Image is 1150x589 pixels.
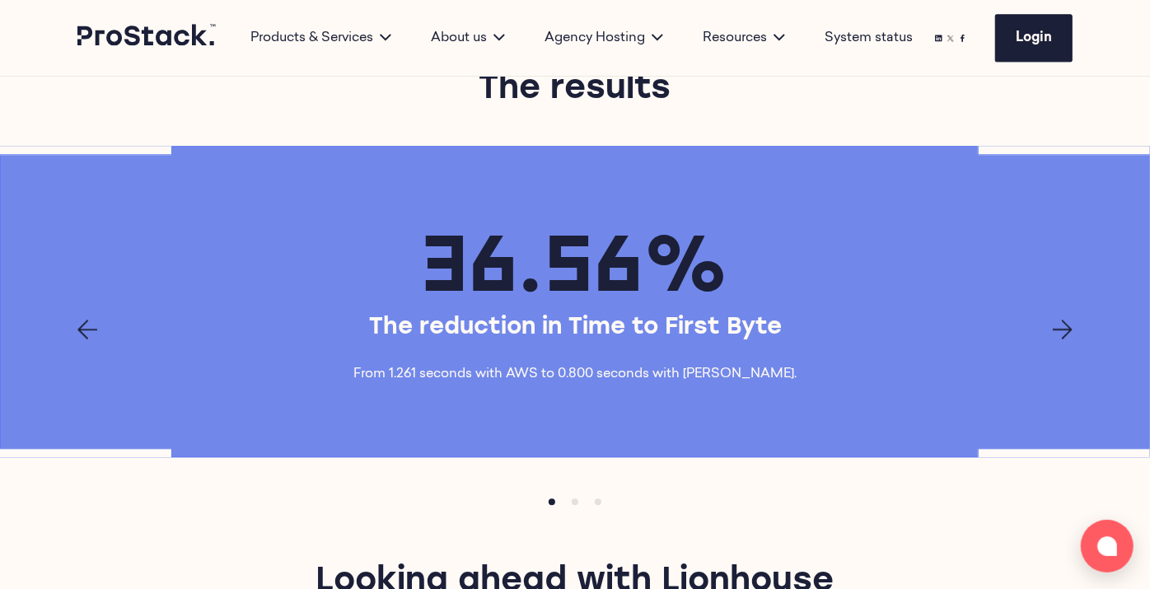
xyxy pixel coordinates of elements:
[587,490,610,513] button: Item 2
[1081,520,1134,573] button: Open chat window
[540,490,563,513] button: Item 0
[77,24,217,52] a: Prostack logo
[683,28,805,48] div: Resources
[825,28,913,48] a: System status
[1016,31,1052,44] span: Login
[411,28,525,48] div: About us
[563,490,587,513] button: Item 1
[422,219,729,305] p: 36.56%
[77,320,97,339] button: Previous page
[231,28,411,48] div: Products & Services
[525,28,683,48] div: Agency Hosting
[995,14,1073,62] a: Login
[1053,320,1073,339] button: Next page
[252,311,899,344] p: The reduction in Time to First Byte
[354,364,797,384] p: From 1.261 seconds with AWS to 0.800 seconds with [PERSON_NAME].
[277,67,874,113] h2: The results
